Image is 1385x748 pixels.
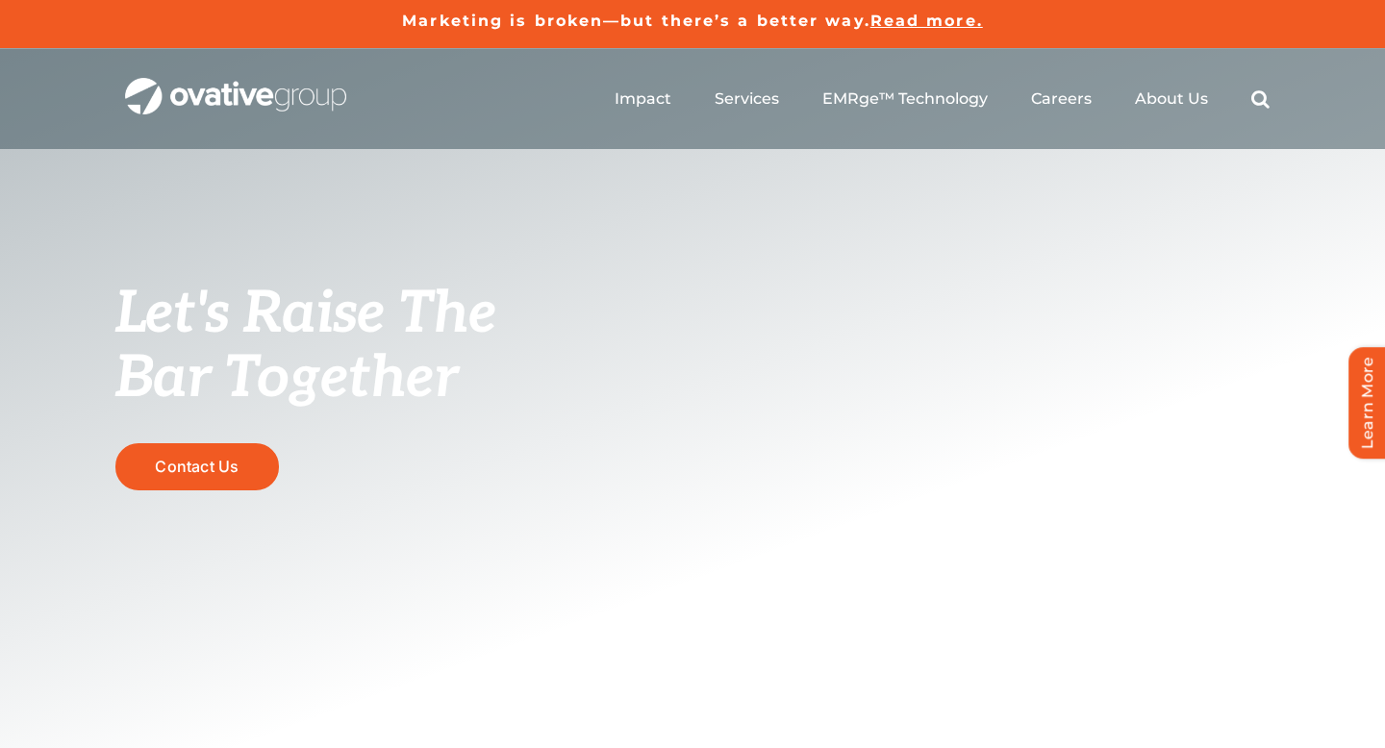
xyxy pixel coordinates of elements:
a: Marketing is broken—but there’s a better way. [402,12,870,30]
a: Search [1251,89,1270,109]
a: EMRge™ Technology [822,89,988,109]
a: Impact [615,89,671,109]
span: Contact Us [155,458,239,476]
nav: Menu [615,68,1270,130]
a: Careers [1031,89,1092,109]
a: Contact Us [115,443,279,490]
a: OG_Full_horizontal_WHT [125,76,346,94]
a: About Us [1135,89,1208,109]
a: Services [715,89,779,109]
span: Bar Together [115,344,458,413]
a: Read more. [870,12,983,30]
span: Let's Raise The [115,280,497,349]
